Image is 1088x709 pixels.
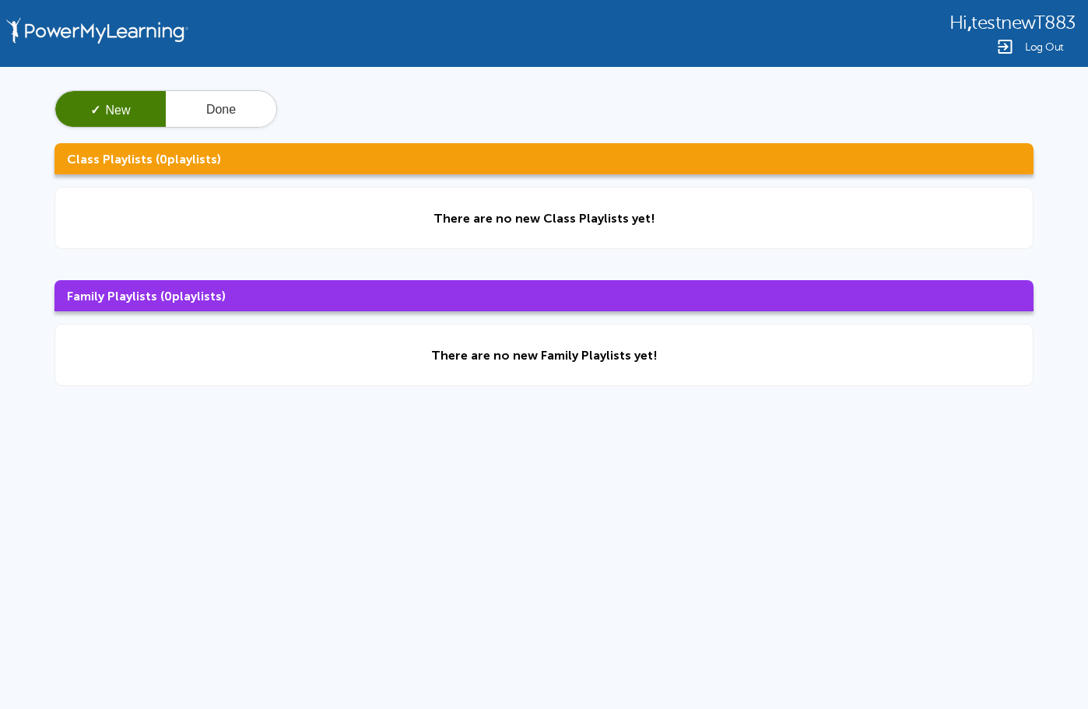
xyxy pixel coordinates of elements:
[995,37,1014,56] img: Logout Icon
[55,91,166,128] button: ✓New
[164,289,172,304] span: 0
[971,12,1076,33] span: testnewT883
[54,143,1034,174] h3: Class Playlists ( playlists)
[54,280,1034,311] h3: Family Playlists ( playlists)
[1025,41,1064,53] span: Log Out
[1022,639,1076,697] iframe: Chat
[431,348,658,363] div: There are no new Family Playlists yet!
[90,104,100,117] span: ✓
[433,211,655,226] div: There are no new Class Playlists yet!
[160,152,167,167] span: 0
[949,11,1076,33] div: ,
[949,12,967,33] span: Hi
[166,91,276,128] button: Done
